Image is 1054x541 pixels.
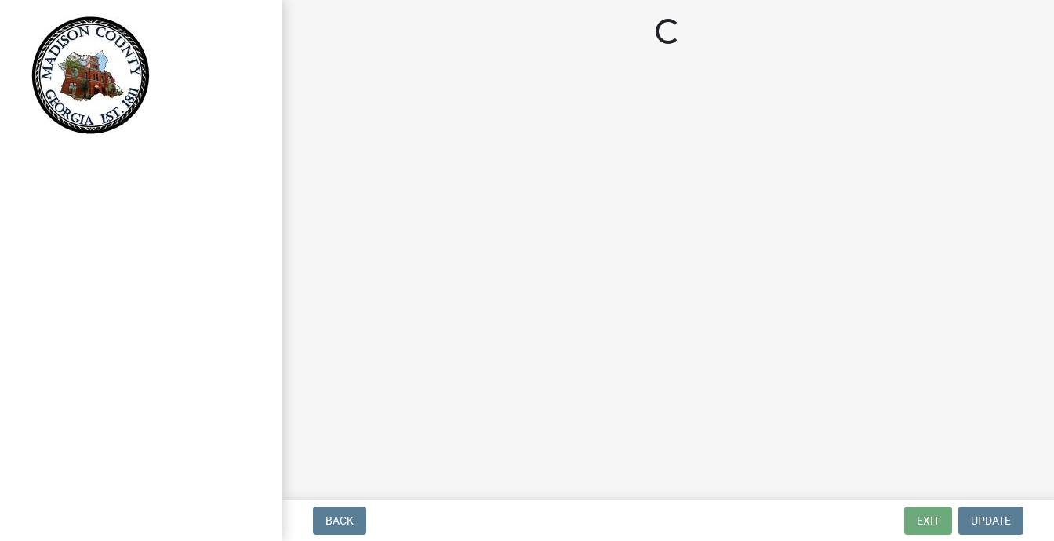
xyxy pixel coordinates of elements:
[958,507,1023,535] button: Update
[31,16,150,134] img: Madison County, Georgia
[325,514,354,527] span: Back
[971,514,1011,527] span: Update
[904,507,952,535] button: Exit
[313,507,366,535] button: Back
